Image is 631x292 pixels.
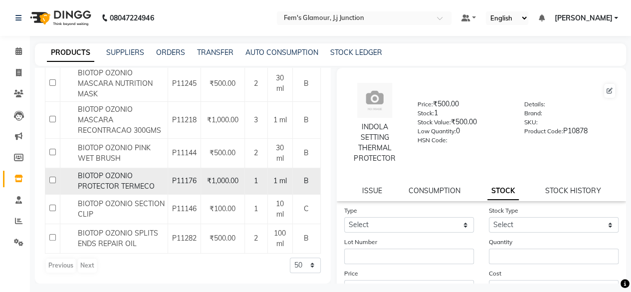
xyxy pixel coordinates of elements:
[489,269,501,278] label: Cost
[274,229,286,248] span: 100 ml
[254,115,258,124] span: 3
[254,79,258,88] span: 2
[78,171,155,191] span: BIOTOP OZONIO PROTECTOR TERMECO
[362,186,382,195] a: ISSUE
[254,176,258,185] span: 1
[357,83,392,118] img: avatar
[418,126,509,140] div: 0
[524,100,545,109] label: Details:
[47,44,94,62] a: PRODUCTS
[78,105,161,135] span: BIOTOP OZONIO MASCARA RECONTRACAO 300GMS
[276,73,284,93] span: 30 ml
[156,48,185,57] a: ORDERS
[210,148,235,157] span: ₹500.00
[245,48,318,57] a: AUTO CONSUMPTION
[78,68,153,98] span: BIOTOP OZONIO MASCARA NUTRITION MASK
[106,48,144,57] a: SUPPLIERS
[207,176,238,185] span: ₹1,000.00
[110,4,154,32] b: 08047224946
[524,126,616,140] div: P10878
[78,199,165,219] span: BIOTOP OZONIO SECTION CLIP
[524,127,563,136] label: Product Code:
[344,238,377,247] label: Lot Number
[172,115,197,124] span: P11218
[254,204,258,213] span: 1
[304,234,309,243] span: B
[418,109,434,118] label: Stock:
[254,148,258,157] span: 2
[276,199,284,219] span: 10 ml
[347,122,403,164] div: INDOLA SETTING THERMAL PROTECTOR
[418,118,451,127] label: Stock Value:
[78,143,151,163] span: BIOTOP OZONIO PINK WET BRUSH
[330,48,382,57] a: STOCK LEDGER
[524,109,542,118] label: Brand:
[25,4,94,32] img: logo
[210,79,235,88] span: ₹500.00
[304,204,309,213] span: C
[545,186,601,195] a: STOCK HISTORY
[254,234,258,243] span: 2
[172,79,197,88] span: P11245
[273,115,287,124] span: 1 ml
[304,115,309,124] span: B
[344,269,358,278] label: Price
[207,115,238,124] span: ₹1,000.00
[418,108,509,122] div: 1
[489,206,518,215] label: Stock Type
[409,186,460,195] a: CONSUMPTION
[172,234,197,243] span: P11282
[554,13,612,23] span: [PERSON_NAME]
[197,48,233,57] a: TRANSFER
[304,176,309,185] span: B
[489,238,512,247] label: Quantity
[210,234,235,243] span: ₹500.00
[276,143,284,163] span: 30 ml
[487,182,519,200] a: STOCK
[524,118,538,127] label: SKU:
[344,206,357,215] label: Type
[418,99,509,113] div: ₹500.00
[304,79,309,88] span: B
[273,176,287,185] span: 1 ml
[418,127,456,136] label: Low Quantity:
[172,148,197,157] span: P11144
[418,136,447,145] label: HSN Code:
[418,117,509,131] div: ₹500.00
[78,229,158,248] span: BIOTOP OZONIO SPLITS ENDS REPAIR OIL
[172,204,197,213] span: P11146
[418,100,433,109] label: Price:
[304,148,309,157] span: B
[172,176,197,185] span: P11176
[210,204,235,213] span: ₹100.00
